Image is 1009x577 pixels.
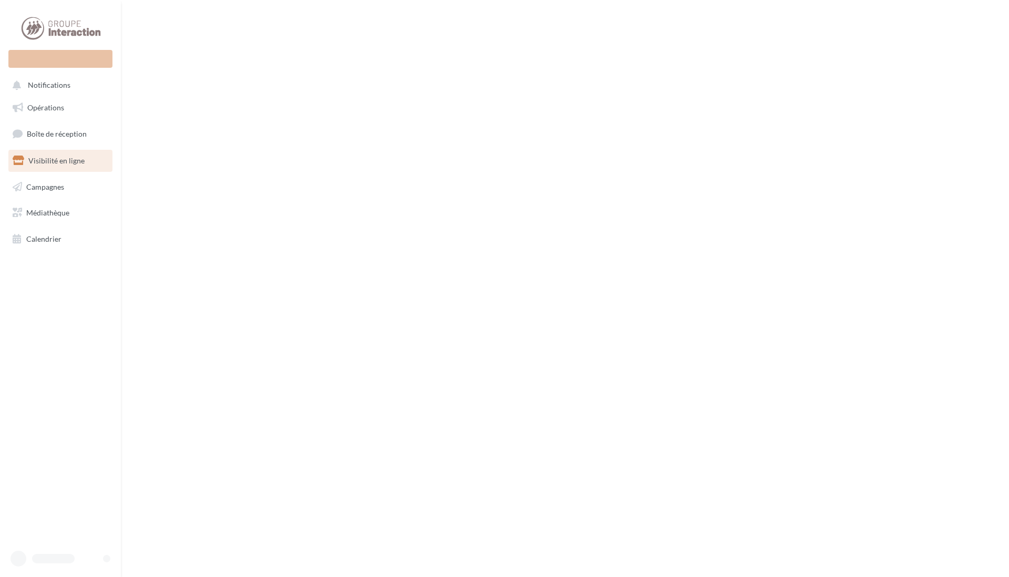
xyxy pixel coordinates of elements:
a: Visibilité en ligne [6,150,115,172]
span: Médiathèque [26,208,69,217]
span: Visibilité en ligne [28,156,85,165]
span: Opérations [27,103,64,112]
span: Calendrier [26,234,61,243]
span: Campagnes [26,182,64,191]
a: Médiathèque [6,202,115,224]
span: Notifications [28,81,70,90]
a: Campagnes [6,176,115,198]
a: Calendrier [6,228,115,250]
a: Opérations [6,97,115,119]
a: Boîte de réception [6,122,115,145]
div: Nouvelle campagne [8,50,112,68]
span: Boîte de réception [27,129,87,138]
